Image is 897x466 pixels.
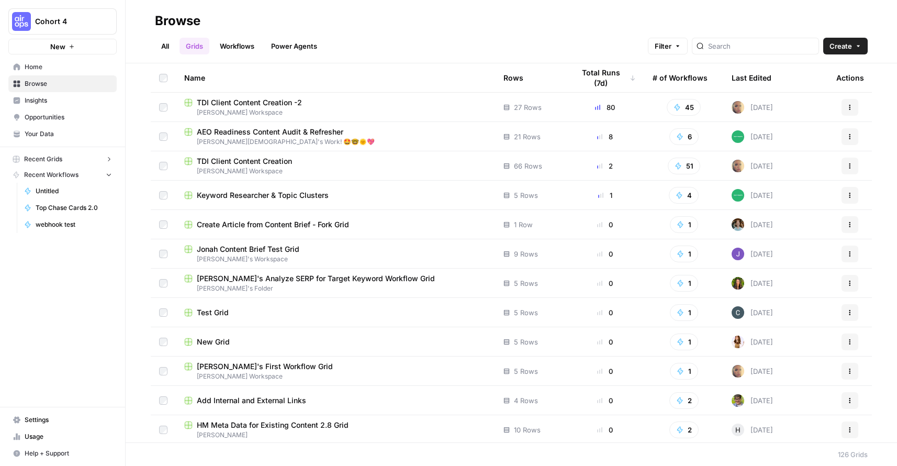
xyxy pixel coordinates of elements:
[669,421,699,438] button: 2
[180,38,209,54] a: Grids
[669,392,699,409] button: 2
[19,199,117,216] a: Top Chase Cards 2.0
[514,131,541,142] span: 21 Rows
[184,108,487,117] span: [PERSON_NAME] Workspace
[829,41,852,51] span: Create
[836,63,864,92] div: Actions
[732,306,744,319] img: 9zdwb908u64ztvdz43xg4k8su9w3
[265,38,323,54] a: Power Agents
[197,97,302,108] span: TDI Client Content Creation -2
[25,415,112,425] span: Settings
[732,101,773,114] div: [DATE]
[732,248,744,260] img: jpi2mj6ns58tksswu06lvanbxbq7
[8,39,117,54] button: New
[184,307,487,318] a: Test Grid
[670,275,698,292] button: 1
[184,254,487,264] span: [PERSON_NAME]'s Workspace
[514,395,538,406] span: 4 Rows
[184,167,487,176] span: [PERSON_NAME] Workspace
[8,126,117,142] a: Your Data
[197,307,229,318] span: Test Grid
[708,41,814,51] input: Search
[668,158,700,174] button: 51
[732,218,773,231] div: [DATE]
[732,306,773,319] div: [DATE]
[8,151,117,167] button: Recent Grids
[50,41,65,52] span: New
[732,424,773,436] div: [DATE]
[197,219,349,230] span: Create Article from Content Brief - Fork Grid
[732,336,744,348] img: dv492c8bjtr091ls286jptzea6tx
[732,189,773,202] div: [DATE]
[653,63,708,92] div: # of Workflows
[155,38,175,54] a: All
[197,156,292,167] span: TDI Client Content Creation
[574,102,636,113] div: 80
[732,160,744,172] img: rpnue5gqhgwwz5ulzsshxcaclga5
[184,127,487,147] a: AEO Readiness Content Audit & Refresher[PERSON_NAME][DEMOGRAPHIC_DATA]'s Work! 🤩🤓🌞💖
[24,154,62,164] span: Recent Grids
[732,277,773,290] div: [DATE]
[214,38,261,54] a: Workflows
[823,38,868,54] button: Create
[184,372,487,381] span: [PERSON_NAME] Workspace
[197,190,329,201] span: Keyword Researcher & Topic Clusters
[574,219,636,230] div: 0
[25,432,112,441] span: Usage
[574,307,636,318] div: 0
[574,190,636,201] div: 1
[667,99,701,116] button: 45
[184,156,487,176] a: TDI Client Content Creation[PERSON_NAME] Workspace
[36,220,112,229] span: webhook test
[732,365,744,378] img: rpnue5gqhgwwz5ulzsshxcaclga5
[12,12,31,31] img: Cohort 4 Logo
[8,75,117,92] a: Browse
[732,394,744,407] img: 2bc7se0ma8dkfmk22738zyohvuw6
[669,187,699,204] button: 4
[648,38,688,54] button: Filter
[184,137,487,147] span: [PERSON_NAME][DEMOGRAPHIC_DATA]'s Work! 🤩🤓🌞💖
[197,361,333,372] span: [PERSON_NAME]'s First Workflow Grid
[155,13,200,29] div: Browse
[24,170,79,180] span: Recent Workflows
[25,129,112,139] span: Your Data
[670,216,698,233] button: 1
[25,62,112,72] span: Home
[184,63,487,92] div: Name
[514,161,542,171] span: 66 Rows
[184,190,487,201] a: Keyword Researcher & Topic Clusters
[732,394,773,407] div: [DATE]
[732,189,744,202] img: wwg0kvabo36enf59sssm51gfoc5r
[732,160,773,172] div: [DATE]
[670,246,698,262] button: 1
[670,363,698,380] button: 1
[36,203,112,213] span: Top Chase Cards 2.0
[514,102,542,113] span: 27 Rows
[670,334,698,350] button: 1
[197,337,230,347] span: New Grid
[732,130,773,143] div: [DATE]
[574,395,636,406] div: 0
[25,96,112,105] span: Insights
[184,430,487,440] span: [PERSON_NAME]
[25,113,112,122] span: Opportunities
[184,97,487,117] a: TDI Client Content Creation -2[PERSON_NAME] Workspace
[669,128,699,145] button: 6
[197,420,349,430] span: HM Meta Data for Existing Content 2.8 Grid
[574,278,636,289] div: 0
[197,127,343,137] span: AEO Readiness Content Audit & Refresher
[514,249,538,259] span: 9 Rows
[8,109,117,126] a: Opportunities
[574,366,636,376] div: 0
[732,336,773,348] div: [DATE]
[8,428,117,445] a: Usage
[8,59,117,75] a: Home
[732,130,744,143] img: wwg0kvabo36enf59sssm51gfoc5r
[514,190,538,201] span: 5 Rows
[732,218,744,231] img: zokwlwkpbrcdr2sqfe3mvfff4ga3
[838,449,868,460] div: 126 Grids
[574,249,636,259] div: 0
[514,366,538,376] span: 5 Rows
[197,273,435,284] span: [PERSON_NAME]'s Analyze SERP for Target Keyword Workflow Grid
[184,361,487,381] a: [PERSON_NAME]'s First Workflow Grid[PERSON_NAME] Workspace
